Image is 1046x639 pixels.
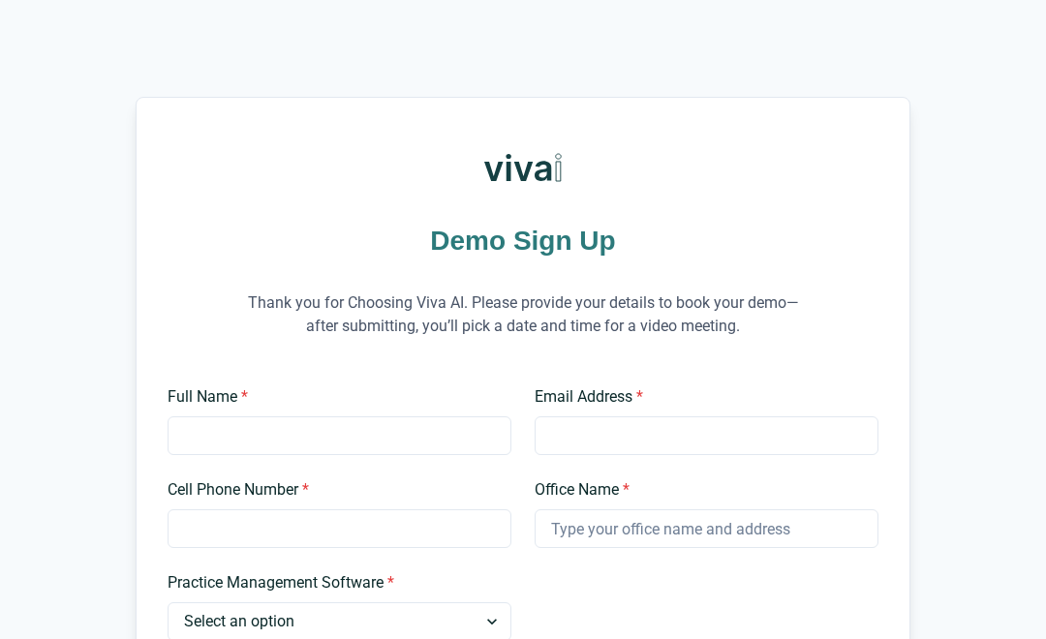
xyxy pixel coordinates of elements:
[535,385,867,409] label: Email Address
[535,478,867,502] label: Office Name
[168,222,878,259] h1: Demo Sign Up
[535,509,878,548] input: Type your office name and address
[232,267,814,362] p: Thank you for Choosing Viva AI. Please provide your details to book your demo—after submitting, y...
[168,478,500,502] label: Cell Phone Number
[168,571,500,594] label: Practice Management Software
[168,385,500,409] label: Full Name
[484,129,562,206] img: Viva AI Logo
